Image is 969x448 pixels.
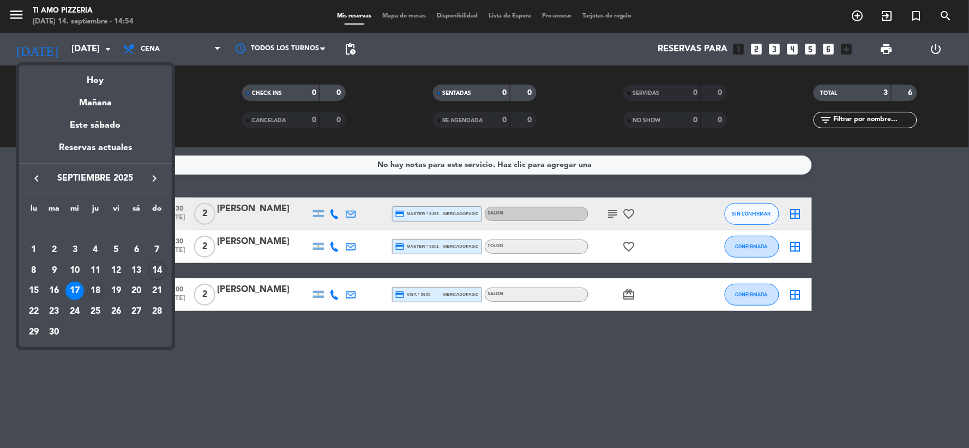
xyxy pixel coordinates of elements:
[44,240,65,260] td: 2 de septiembre de 2025
[64,301,85,322] td: 24 de septiembre de 2025
[65,241,84,259] div: 3
[148,172,161,185] i: keyboard_arrow_right
[147,280,167,301] td: 21 de septiembre de 2025
[127,280,147,301] td: 20 de septiembre de 2025
[147,202,167,219] th: domingo
[148,302,166,321] div: 28
[44,322,65,343] td: 30 de septiembre de 2025
[27,171,46,186] button: keyboard_arrow_left
[85,301,106,322] td: 25 de septiembre de 2025
[106,240,127,260] td: 5 de septiembre de 2025
[148,261,166,280] div: 14
[23,219,167,240] td: SEP.
[45,323,64,342] div: 30
[65,302,84,321] div: 24
[30,172,43,185] i: keyboard_arrow_left
[127,282,146,300] div: 20
[25,241,43,259] div: 1
[19,141,172,163] div: Reservas actuales
[23,240,44,260] td: 1 de septiembre de 2025
[45,302,64,321] div: 23
[25,323,43,342] div: 29
[19,88,172,110] div: Mañana
[147,240,167,260] td: 7 de septiembre de 2025
[19,65,172,88] div: Hoy
[107,241,125,259] div: 5
[45,261,64,280] div: 9
[85,280,106,301] td: 18 de septiembre de 2025
[106,260,127,281] td: 12 de septiembre de 2025
[19,110,172,141] div: Este sábado
[148,282,166,300] div: 21
[64,240,85,260] td: 3 de septiembre de 2025
[23,202,44,219] th: lunes
[145,171,164,186] button: keyboard_arrow_right
[23,322,44,343] td: 29 de septiembre de 2025
[64,280,85,301] td: 17 de septiembre de 2025
[107,261,125,280] div: 12
[106,280,127,301] td: 19 de septiembre de 2025
[46,171,145,186] span: septiembre 2025
[25,261,43,280] div: 8
[147,260,167,281] td: 14 de septiembre de 2025
[85,260,106,281] td: 11 de septiembre de 2025
[64,260,85,281] td: 10 de septiembre de 2025
[65,261,84,280] div: 10
[44,280,65,301] td: 16 de septiembre de 2025
[85,240,106,260] td: 4 de septiembre de 2025
[127,302,146,321] div: 27
[45,282,64,300] div: 16
[86,302,105,321] div: 25
[127,240,147,260] td: 6 de septiembre de 2025
[23,260,44,281] td: 8 de septiembre de 2025
[148,241,166,259] div: 7
[44,260,65,281] td: 9 de septiembre de 2025
[65,282,84,300] div: 17
[25,282,43,300] div: 15
[25,302,43,321] div: 22
[127,202,147,219] th: sábado
[127,261,146,280] div: 13
[23,301,44,322] td: 22 de septiembre de 2025
[127,241,146,259] div: 6
[64,202,85,219] th: miércoles
[86,241,105,259] div: 4
[23,280,44,301] td: 15 de septiembre de 2025
[85,202,106,219] th: jueves
[45,241,64,259] div: 2
[86,261,105,280] div: 11
[147,301,167,322] td: 28 de septiembre de 2025
[106,202,127,219] th: viernes
[44,301,65,322] td: 23 de septiembre de 2025
[44,202,65,219] th: martes
[127,301,147,322] td: 27 de septiembre de 2025
[107,302,125,321] div: 26
[127,260,147,281] td: 13 de septiembre de 2025
[106,301,127,322] td: 26 de septiembre de 2025
[107,282,125,300] div: 19
[86,282,105,300] div: 18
